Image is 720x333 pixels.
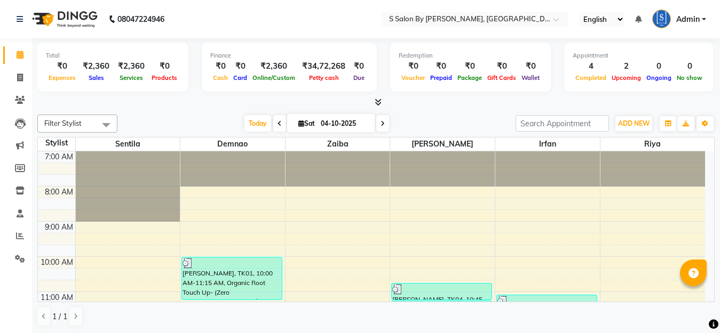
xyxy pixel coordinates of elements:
[231,60,250,72] div: ₹0
[117,4,164,34] b: 08047224946
[149,74,180,82] span: Products
[350,60,368,72] div: ₹0
[286,137,390,151] span: Zaiba
[182,257,282,299] div: [PERSON_NAME], TK01, 10:00 AM-11:15 AM, Organic Root Touch Up- (Zero [MEDICAL_DATA])= 1 Inch
[117,74,146,82] span: Services
[675,290,709,322] iframe: chat widget
[609,74,644,82] span: Upcoming
[573,74,609,82] span: Completed
[390,137,495,151] span: [PERSON_NAME]
[78,60,114,72] div: ₹2,360
[392,283,492,299] div: [PERSON_NAME], TK04, 10:45 AM-11:15 AM, Cut,File
[399,60,428,72] div: ₹0
[618,119,650,127] span: ADD NEW
[231,74,250,82] span: Card
[497,295,597,311] div: [PERSON_NAME], TK05, 11:05 AM-11:35 AM, Hair Cut - Men's Hair Cut
[76,137,180,151] span: Sentila
[674,60,705,72] div: 0
[43,151,75,163] div: 7:00 AM
[38,137,75,149] div: Stylist
[38,292,75,303] div: 11:00 AM
[573,51,705,60] div: Appointment
[86,74,107,82] span: Sales
[644,60,674,72] div: 0
[250,60,298,72] div: ₹2,360
[652,10,671,28] img: Admin
[298,60,350,72] div: ₹34,72,268
[114,60,149,72] div: ₹2,360
[455,60,485,72] div: ₹0
[296,119,318,127] span: Sat
[210,60,231,72] div: ₹0
[244,115,271,132] span: Today
[485,74,519,82] span: Gift Cards
[250,74,298,82] span: Online/Custom
[46,51,180,60] div: Total
[600,137,705,151] span: Riya
[46,60,78,72] div: ₹0
[428,74,455,82] span: Prepaid
[674,74,705,82] span: No show
[44,119,82,127] span: Filter Stylist
[676,14,700,25] span: Admin
[43,222,75,233] div: 9:00 AM
[27,4,100,34] img: logo
[46,74,78,82] span: Expenses
[392,301,492,308] div: [PERSON_NAME], TK01, 11:15 AM-11:30 AM, Change of Polish
[149,60,180,72] div: ₹0
[43,186,75,198] div: 8:00 AM
[351,74,367,82] span: Due
[516,115,609,132] input: Search Appointment
[615,116,652,131] button: ADD NEW
[495,137,600,151] span: Irfan
[52,311,67,322] span: 1 / 1
[573,60,609,72] div: 4
[38,257,75,268] div: 10:00 AM
[210,74,231,82] span: Cash
[644,74,674,82] span: Ongoing
[399,74,428,82] span: Voucher
[485,60,519,72] div: ₹0
[399,51,542,60] div: Redemption
[306,74,342,82] span: Petty cash
[455,74,485,82] span: Package
[318,116,371,132] input: 2025-10-04
[519,74,542,82] span: Wallet
[428,60,455,72] div: ₹0
[180,137,285,151] span: Demnao
[519,60,542,72] div: ₹0
[210,51,368,60] div: Finance
[609,60,644,72] div: 2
